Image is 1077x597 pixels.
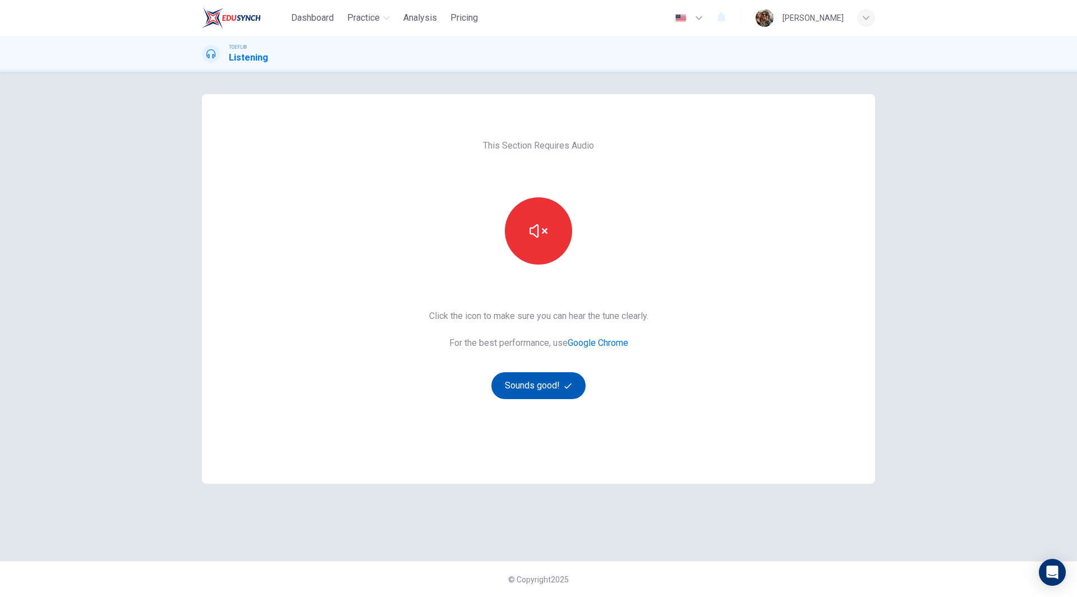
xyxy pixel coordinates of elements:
[483,139,594,152] span: This Section Requires Audio
[429,309,648,323] span: Click the icon to make sure you can hear the tune clearly.
[756,9,774,27] img: Profile picture
[1039,559,1066,586] div: Open Intercom Messenger
[287,8,338,28] button: Dashboard
[446,8,482,28] button: Pricing
[508,575,569,584] span: © Copyright 2025
[202,7,261,29] img: EduSynch logo
[229,51,268,64] h1: Listening
[347,11,380,25] span: Practice
[491,372,586,399] button: Sounds good!
[674,14,688,22] img: en
[202,7,287,29] a: EduSynch logo
[783,11,844,25] div: [PERSON_NAME]
[568,337,628,348] a: Google Chrome
[291,11,334,25] span: Dashboard
[403,11,437,25] span: Analysis
[343,8,394,28] button: Practice
[429,336,648,350] span: For the best performance, use
[399,8,441,28] button: Analysis
[229,43,247,51] span: TOEFL®
[450,11,478,25] span: Pricing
